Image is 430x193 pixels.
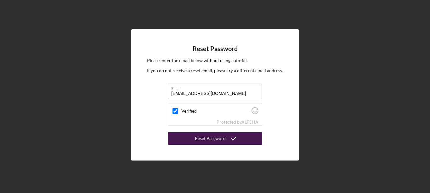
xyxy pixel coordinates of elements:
a: Visit Altcha.org [241,119,258,125]
div: Protected by [217,120,258,125]
p: Please enter the email below without using auto-fill. [147,57,283,64]
h4: Reset Password [193,45,238,52]
button: Reset Password [168,132,262,145]
p: If you do not receive a reset email, please try a different email address. [147,67,283,74]
div: Reset Password [195,132,226,145]
a: Visit Altcha.org [252,110,258,115]
label: Email [171,84,262,91]
label: Verified [181,108,250,114]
